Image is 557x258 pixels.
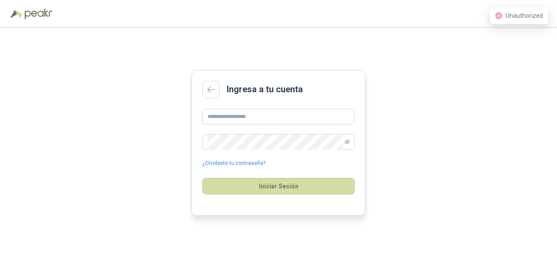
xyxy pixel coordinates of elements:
span: close-circle [495,12,502,19]
button: Iniciar Sesión [202,178,355,194]
span: eye-invisible [345,139,350,144]
img: Logo [10,10,23,18]
img: Peakr [24,9,52,19]
a: ¿Olvidaste tu contraseña? [202,159,265,168]
h2: Ingresa a tu cuenta [227,83,303,96]
span: Unauthorized [506,12,543,19]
